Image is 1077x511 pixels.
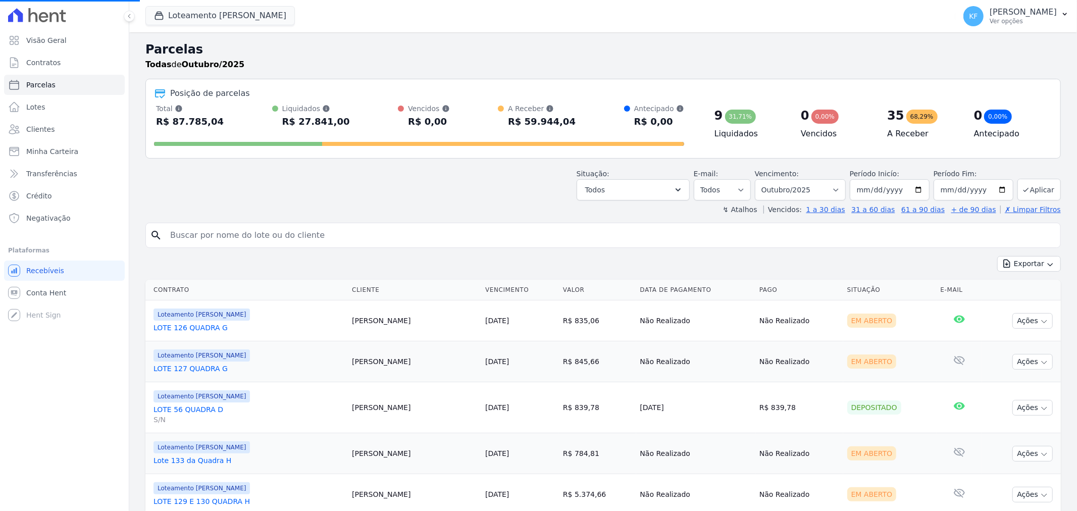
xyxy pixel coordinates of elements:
[851,206,895,214] a: 31 a 60 dias
[955,2,1077,30] button: KF [PERSON_NAME] Ver opções
[153,323,344,333] a: LOTE 126 QUADRA G
[153,309,250,321] span: Loteamento [PERSON_NAME]
[636,280,755,300] th: Data de Pagamento
[984,110,1011,124] div: 0,00%
[348,300,481,341] td: [PERSON_NAME]
[1012,313,1053,329] button: Ações
[4,97,125,117] a: Lotes
[150,229,162,241] i: search
[485,317,509,325] a: [DATE]
[937,280,983,300] th: E-mail
[801,108,809,124] div: 0
[559,382,636,433] td: R$ 839,78
[4,186,125,206] a: Crédito
[26,213,71,223] span: Negativação
[26,124,55,134] span: Clientes
[577,179,690,200] button: Todos
[4,261,125,281] a: Recebíveis
[153,482,250,494] span: Loteamento [PERSON_NAME]
[847,446,897,461] div: Em Aberto
[348,280,481,300] th: Cliente
[755,280,843,300] th: Pago
[806,206,845,214] a: 1 a 30 dias
[1012,487,1053,502] button: Ações
[485,449,509,457] a: [DATE]
[755,382,843,433] td: R$ 839,78
[156,114,224,130] div: R$ 87.785,04
[887,108,904,124] div: 35
[408,114,449,130] div: R$ 0,00
[636,433,755,474] td: Não Realizado
[801,128,871,140] h4: Vencidos
[26,169,77,179] span: Transferências
[4,119,125,139] a: Clientes
[847,400,901,415] div: Depositado
[1000,206,1061,214] a: ✗ Limpar Filtros
[974,108,983,124] div: 0
[8,244,121,257] div: Plataformas
[723,206,757,214] label: ↯ Atalhos
[725,110,756,124] div: 31,71%
[694,170,719,178] label: E-mail:
[1017,179,1061,200] button: Aplicar
[156,104,224,114] div: Total
[969,13,978,20] span: KF
[847,487,897,501] div: Em Aberto
[559,280,636,300] th: Valor
[4,164,125,184] a: Transferências
[559,341,636,382] td: R$ 845,66
[4,30,125,50] a: Visão Geral
[282,104,350,114] div: Liquidados
[481,280,559,300] th: Vencimento
[4,208,125,228] a: Negativação
[282,114,350,130] div: R$ 27.841,00
[1012,354,1053,370] button: Ações
[485,403,509,412] a: [DATE]
[153,441,250,453] span: Loteamento [PERSON_NAME]
[26,146,78,157] span: Minha Carteira
[585,184,605,196] span: Todos
[145,280,348,300] th: Contrato
[847,354,897,369] div: Em Aberto
[170,87,250,99] div: Posição de parcelas
[508,114,576,130] div: R$ 59.944,04
[153,404,344,425] a: LOTE 56 QUADRA DS/N
[4,53,125,73] a: Contratos
[348,341,481,382] td: [PERSON_NAME]
[153,364,344,374] a: LOTE 127 QUADRA G
[153,390,250,402] span: Loteamento [PERSON_NAME]
[26,288,66,298] span: Conta Hent
[850,170,899,178] label: Período Inicío:
[1012,446,1053,462] button: Ações
[763,206,802,214] label: Vencidos:
[26,80,56,90] span: Parcelas
[145,40,1061,59] h2: Parcelas
[755,170,799,178] label: Vencimento:
[636,382,755,433] td: [DATE]
[348,433,481,474] td: [PERSON_NAME]
[26,102,45,112] span: Lotes
[164,225,1056,245] input: Buscar por nome do lote ou do cliente
[4,283,125,303] a: Conta Hent
[145,59,244,71] p: de
[974,128,1044,140] h4: Antecipado
[485,357,509,366] a: [DATE]
[559,300,636,341] td: R$ 835,06
[755,300,843,341] td: Não Realizado
[508,104,576,114] div: A Receber
[990,17,1057,25] p: Ver opções
[755,341,843,382] td: Não Realizado
[843,280,937,300] th: Situação
[26,35,67,45] span: Visão Geral
[26,191,52,201] span: Crédito
[485,490,509,498] a: [DATE]
[26,58,61,68] span: Contratos
[408,104,449,114] div: Vencidos
[951,206,996,214] a: + de 90 dias
[990,7,1057,17] p: [PERSON_NAME]
[348,382,481,433] td: [PERSON_NAME]
[887,128,957,140] h4: A Receber
[755,433,843,474] td: Não Realizado
[634,104,684,114] div: Antecipado
[636,300,755,341] td: Não Realizado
